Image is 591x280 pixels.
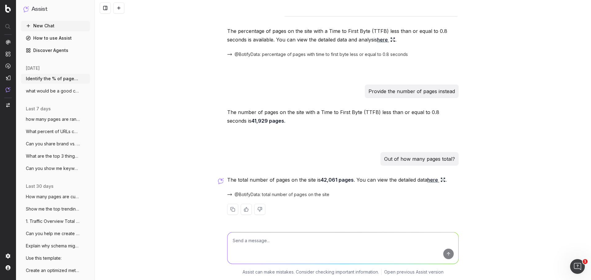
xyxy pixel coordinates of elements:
span: Use this template: [26,255,62,261]
a: Discover Agents [21,45,90,55]
img: Setting [6,254,10,258]
button: Can you share brand vs. non brand clicks [21,139,90,149]
button: @BotifyData: total number of pages on the site [227,191,329,198]
span: @BotifyData: total number of pages on the site [235,191,329,198]
iframe: Intercom live chat [570,259,585,274]
span: How many pages are currently indexed on [26,194,80,200]
span: last 7 days [26,106,51,112]
img: Activation [6,63,10,69]
span: What percent of URLs containing "collect [26,128,80,135]
button: Assist [23,5,87,14]
button: what would be a good category name for a [21,86,90,96]
span: last 30 days [26,183,54,189]
button: Use this template: [21,253,90,263]
span: Can you share brand vs. non brand clicks [26,141,80,147]
span: Create an optimized meta title and descr [26,267,80,274]
img: Assist [23,6,29,12]
strong: 42,061 pages [321,177,354,183]
button: how many pages are ranking for the term [21,114,90,124]
span: @BotifyData: percentage of pages with time to first byte less or equal to 0.8 seconds [235,51,408,57]
span: [DATE] [26,65,40,71]
button: Identify the % of pages on site with les [21,74,90,84]
img: Assist [6,87,10,92]
img: Botify assist logo [218,178,224,184]
p: The number of pages on the site with a Time to First Byte (TTFB) less than or equal to 0.8 second... [227,108,459,125]
span: what would be a good category name for a [26,88,80,94]
img: Switch project [6,103,10,107]
img: Botify logo [5,5,11,13]
p: Assist can make mistakes. Consider checking important information. [243,269,379,275]
span: Can you help me create a custom Botify d [26,231,80,237]
span: 1 [583,259,588,264]
a: Open previous Assist version [384,269,444,275]
strong: 41,929 pages [251,118,284,124]
a: here [427,175,445,184]
p: Out of how many pages total? [384,155,455,163]
p: The percentage of pages on the site with a Time to First Byte (TTFB) less than or equal to 0.8 se... [227,27,459,44]
span: 1. Traffic Overview Total Clicks: View D [26,218,80,224]
button: Create an optimized meta title and descr [21,266,90,275]
button: @BotifyData: percentage of pages with time to first byte less or equal to 0.8 seconds [227,51,408,57]
button: Can you help me create a custom Botify d [21,229,90,239]
img: My account [6,265,10,270]
button: What percent of URLs containing "collect [21,127,90,136]
span: how many pages are ranking for the term [26,116,80,122]
button: New Chat [21,21,90,31]
h1: Assist [31,5,47,14]
span: Can you show me keywords that have [PERSON_NAME] [26,165,80,172]
span: What are the top 3 things I can do to im [26,153,80,159]
p: The total number of pages on the site is . You can view the detailed data . [227,175,459,184]
img: Analytics [6,40,10,45]
a: How to use Assist [21,33,90,43]
a: here [377,35,395,44]
img: Studio [6,75,10,80]
button: What are the top 3 things I can do to im [21,151,90,161]
button: Show me the top trending jewelry terms f [21,204,90,214]
img: Intelligence [6,51,10,57]
button: Explain why schema might now be seen by [21,241,90,251]
button: 1. Traffic Overview Total Clicks: View D [21,216,90,226]
button: How many pages are currently indexed on [21,192,90,202]
span: Show me the top trending jewelry terms f [26,206,80,212]
button: Can you show me keywords that have [PERSON_NAME] [21,164,90,173]
p: Provide the number of pages instead [368,87,455,96]
span: Explain why schema might now be seen by [26,243,80,249]
span: Identify the % of pages on site with les [26,76,80,82]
